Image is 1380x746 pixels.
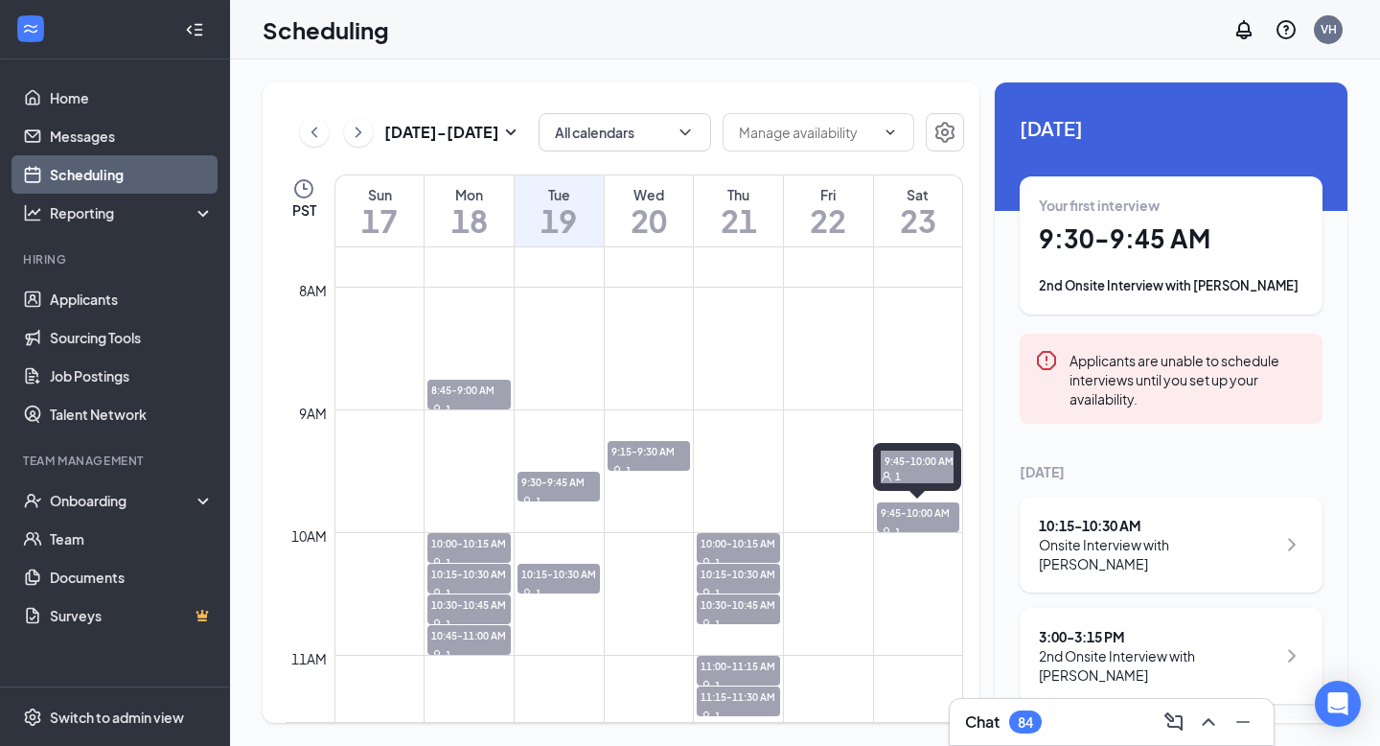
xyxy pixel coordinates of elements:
div: Your first interview [1039,196,1303,215]
svg: ChevronRight [349,121,368,144]
button: ComposeMessage [1159,707,1189,737]
button: ChevronUp [1193,707,1224,737]
div: Hiring [23,251,210,268]
a: August 23, 2025 [874,175,962,246]
div: Reporting [50,203,215,222]
svg: ChevronUp [1197,711,1220,734]
span: 1 [626,464,632,478]
a: Scheduling [50,155,214,194]
div: Fri [784,185,873,204]
svg: User [881,471,892,482]
div: [DATE] [1020,462,1322,481]
div: 10:15 - 10:30 AM [1039,516,1276,535]
button: ChevronRight [344,118,373,147]
svg: User [701,618,712,630]
div: VH [1321,21,1337,37]
span: 9:30-9:45 AM [517,472,600,491]
a: SurveysCrown [50,596,214,635]
a: Job Postings [50,357,214,395]
h3: [DATE] - [DATE] [384,122,499,143]
div: Onsite Interview with [PERSON_NAME] [1039,535,1276,573]
a: August 20, 2025 [605,175,694,246]
span: 1 [715,618,721,631]
div: Sun [335,185,424,204]
svg: UserCheck [23,491,42,510]
span: 11:00-11:15 AM [697,656,779,675]
span: 9:45-10:00 AM [877,502,959,522]
a: August 22, 2025 [784,175,873,246]
div: 2nd Onsite Interview with [PERSON_NAME] [1039,276,1303,295]
div: Mon [425,185,514,204]
div: 8am [295,280,331,301]
input: Manage availability [739,122,875,143]
svg: ChevronDown [676,123,695,142]
div: 11am [287,648,331,669]
span: 1 [895,470,901,483]
a: Team [50,520,214,558]
span: 10:15-10:30 AM [427,564,510,583]
div: Tue [515,185,604,204]
button: Minimize [1228,707,1258,737]
div: 3:00 - 3:15 PM [1039,627,1276,646]
svg: User [701,557,712,569]
h1: 22 [784,204,873,237]
svg: WorkstreamLogo [21,19,40,38]
h1: 23 [874,204,962,237]
span: 1 [715,679,721,692]
svg: ChevronRight [1280,533,1303,556]
span: 10:30-10:45 AM [427,594,510,614]
svg: User [611,465,623,477]
span: 10:45-11:00 AM [427,625,510,644]
svg: User [521,496,533,507]
svg: User [881,526,892,538]
a: August 19, 2025 [515,175,604,246]
button: All calendarsChevronDown [539,113,711,152]
span: 1 [446,618,451,631]
svg: Settings [933,121,956,144]
span: 1 [895,525,901,539]
svg: QuestionInfo [1275,18,1298,41]
h1: 9:30 - 9:45 AM [1039,222,1303,255]
svg: ComposeMessage [1162,711,1185,734]
div: Applicants are unable to schedule interviews until you set up your availability. [1069,349,1307,408]
h1: 21 [694,204,783,237]
svg: Clock [292,177,315,200]
svg: User [701,588,712,599]
a: Applicants [50,280,214,318]
h1: 20 [605,204,694,237]
span: 10:30-10:45 AM [697,594,779,614]
div: 84 [1018,714,1033,731]
span: 10:15-10:30 AM [517,564,600,583]
div: Onboarding [50,491,197,510]
div: Open Intercom Messenger [1315,681,1361,727]
a: August 17, 2025 [335,175,424,246]
button: Settings [926,113,964,152]
svg: Settings [23,708,42,727]
span: 9:15-9:30 AM [608,441,690,460]
span: 1 [715,587,721,600]
div: Thu [694,185,783,204]
span: 1 [715,556,721,570]
a: Sourcing Tools [50,318,214,357]
a: Home [50,79,214,117]
svg: User [431,557,443,569]
span: 11:15-11:30 AM [697,687,779,706]
svg: User [431,404,443,415]
div: Wed [605,185,694,204]
svg: Collapse [185,20,204,39]
span: 1 [715,710,721,723]
h3: Chat [965,711,1000,733]
span: 1 [446,403,451,416]
div: Team Management [23,453,210,469]
h1: 17 [335,204,424,237]
svg: SmallChevronDown [499,121,522,144]
svg: Error [1035,349,1058,372]
span: 1 [446,556,451,570]
div: 9am [295,403,331,424]
span: 10:00-10:15 AM [427,533,510,552]
a: August 18, 2025 [425,175,514,246]
span: 10:15-10:30 AM [697,564,779,583]
a: Talent Network [50,395,214,433]
svg: Minimize [1231,711,1254,734]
